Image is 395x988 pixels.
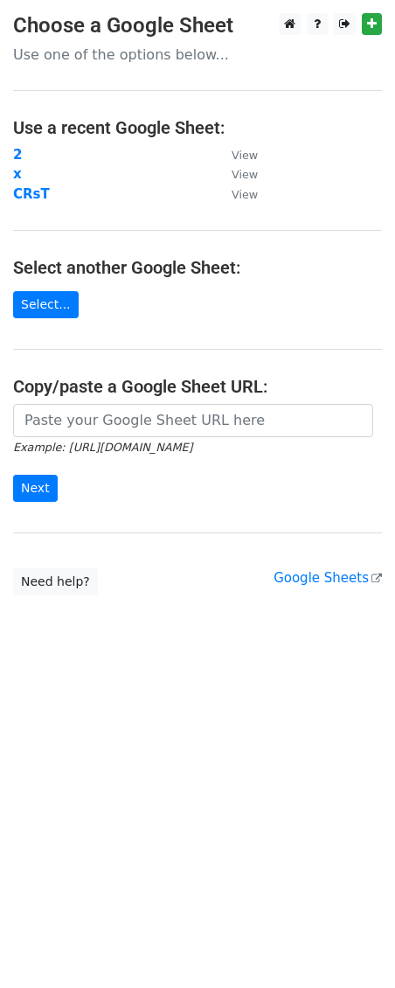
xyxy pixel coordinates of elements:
[274,570,382,586] a: Google Sheets
[13,186,50,202] a: CRsT
[13,117,382,138] h4: Use a recent Google Sheet:
[13,376,382,397] h4: Copy/paste a Google Sheet URL:
[13,441,192,454] small: Example: [URL][DOMAIN_NAME]
[13,257,382,278] h4: Select another Google Sheet:
[232,188,258,201] small: View
[13,45,382,64] p: Use one of the options below...
[232,168,258,181] small: View
[13,166,22,182] a: x
[13,13,382,38] h3: Choose a Google Sheet
[13,475,58,502] input: Next
[214,186,258,202] a: View
[214,166,258,182] a: View
[214,147,258,163] a: View
[13,291,79,318] a: Select...
[13,147,22,163] a: 2
[13,404,373,437] input: Paste your Google Sheet URL here
[232,149,258,162] small: View
[13,568,98,595] a: Need help?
